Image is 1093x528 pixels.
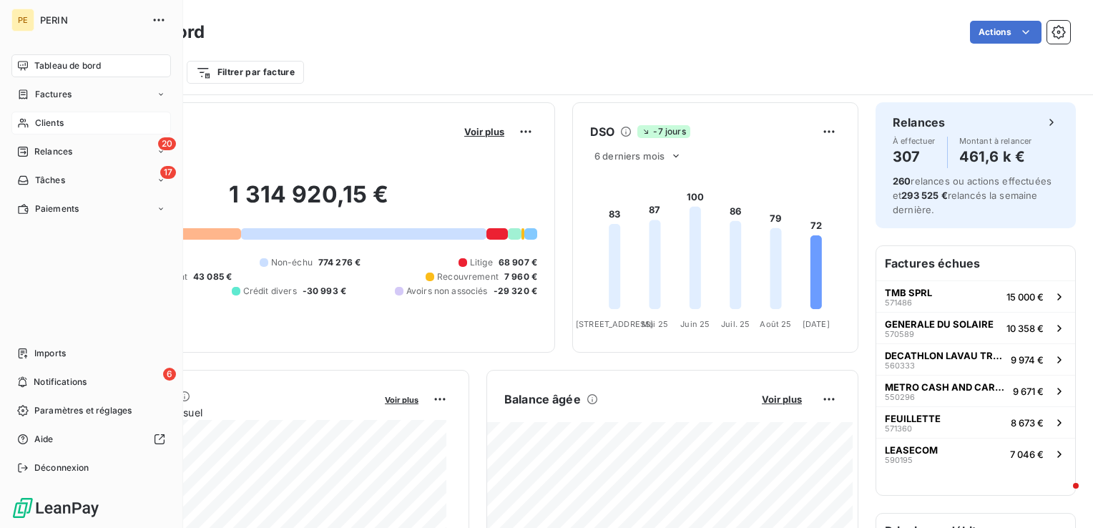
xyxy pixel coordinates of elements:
[885,456,913,464] span: 590195
[35,117,64,129] span: Clients
[876,246,1075,280] h6: Factures échues
[1013,386,1044,397] span: 9 671 €
[970,21,1041,44] button: Actions
[1011,417,1044,429] span: 8 673 €
[642,319,668,329] tspan: Mai 25
[885,287,932,298] span: TMB SPRL
[193,270,232,283] span: 43 085 €
[158,137,176,150] span: 20
[81,180,537,223] h2: 1 314 920,15 €
[885,350,1005,361] span: DECATHLON LAVAU TROYES
[876,343,1075,375] button: DECATHLON LAVAU TROYES5603339 974 €
[959,145,1032,168] h4: 461,6 k €
[893,114,945,131] h6: Relances
[590,123,614,140] h6: DSO
[760,319,791,329] tspan: Août 25
[876,438,1075,469] button: LEASECOM5901957 046 €
[34,461,89,474] span: Déconnexion
[406,285,488,298] span: Avoirs non associés
[885,424,912,433] span: 571360
[163,368,176,381] span: 6
[803,319,830,329] tspan: [DATE]
[187,61,304,84] button: Filtrer par facture
[34,145,72,158] span: Relances
[11,9,34,31] div: PE
[758,393,806,406] button: Voir plus
[437,270,499,283] span: Recouvrement
[460,125,509,138] button: Voir plus
[34,376,87,388] span: Notifications
[885,318,994,330] span: GENERALE DU SOLAIRE
[1006,291,1044,303] span: 15 000 €
[901,190,947,201] span: 293 525 €
[893,175,911,187] span: 260
[959,137,1032,145] span: Montant à relancer
[876,406,1075,438] button: FEUILLETTE5713608 673 €
[885,381,1007,393] span: METRO CASH AND CARRY FRANCE
[637,125,690,138] span: -7 jours
[494,285,537,298] span: -29 320 €
[271,256,313,269] span: Non-échu
[34,347,66,360] span: Imports
[34,433,54,446] span: Aide
[680,319,710,329] tspan: Juin 25
[499,256,537,269] span: 68 907 €
[594,150,665,162] span: 6 derniers mois
[885,361,915,370] span: 560333
[34,404,132,417] span: Paramètres et réglages
[243,285,297,298] span: Crédit divers
[470,256,493,269] span: Litige
[81,405,375,420] span: Chiffre d'affaires mensuel
[885,444,938,456] span: LEASECOM
[721,319,750,329] tspan: Juil. 25
[885,413,941,424] span: FEUILLETTE
[893,145,936,168] h4: 307
[1010,449,1044,460] span: 7 046 €
[35,174,65,187] span: Tâches
[318,256,361,269] span: 774 276 €
[762,393,802,405] span: Voir plus
[504,391,581,408] h6: Balance âgée
[504,270,537,283] span: 7 960 €
[885,298,912,307] span: 571486
[1011,354,1044,366] span: 9 974 €
[385,395,418,405] span: Voir plus
[885,330,914,338] span: 570589
[464,126,504,137] span: Voir plus
[893,175,1052,215] span: relances ou actions effectuées et relancés la semaine dernière.
[11,428,171,451] a: Aide
[381,393,423,406] button: Voir plus
[876,280,1075,312] button: TMB SPRL57148615 000 €
[576,319,653,329] tspan: [STREET_ADDRESS]
[35,88,72,101] span: Factures
[1006,323,1044,334] span: 10 358 €
[11,497,100,519] img: Logo LeanPay
[876,312,1075,343] button: GENERALE DU SOLAIRE57058910 358 €
[893,137,936,145] span: À effectuer
[40,14,143,26] span: PERIN
[160,166,176,179] span: 17
[1044,479,1079,514] iframe: Intercom live chat
[885,393,915,401] span: 550296
[876,375,1075,406] button: METRO CASH AND CARRY FRANCE5502969 671 €
[35,202,79,215] span: Paiements
[34,59,101,72] span: Tableau de bord
[303,285,346,298] span: -30 993 €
